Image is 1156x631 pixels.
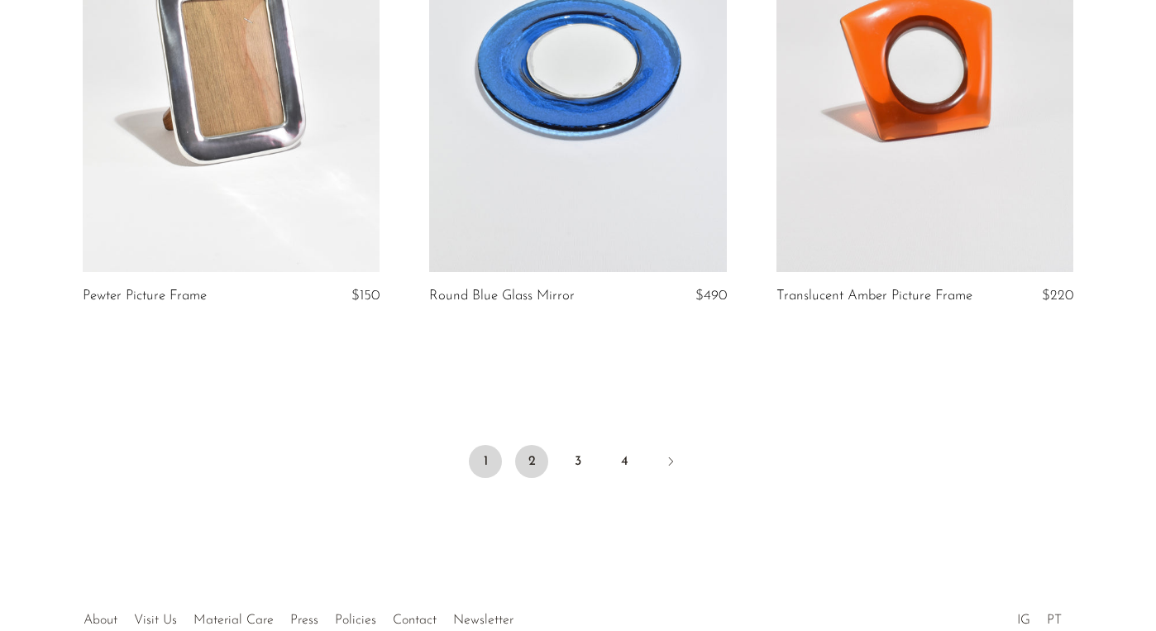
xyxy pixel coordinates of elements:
a: Next [654,445,687,481]
a: 2 [515,445,548,478]
span: 1 [469,445,502,478]
span: $490 [695,289,727,303]
a: 3 [561,445,595,478]
a: Contact [393,614,437,627]
a: Policies [335,614,376,627]
a: Pewter Picture Frame [83,289,207,304]
a: Press [290,614,318,627]
a: Round Blue Glass Mirror [429,289,575,304]
a: Visit Us [134,614,177,627]
a: Translucent Amber Picture Frame [776,289,972,304]
a: 4 [608,445,641,478]
span: $220 [1042,289,1073,303]
a: PT [1047,614,1062,627]
a: About [84,614,117,627]
a: IG [1017,614,1030,627]
a: Material Care [193,614,274,627]
span: $150 [351,289,380,303]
